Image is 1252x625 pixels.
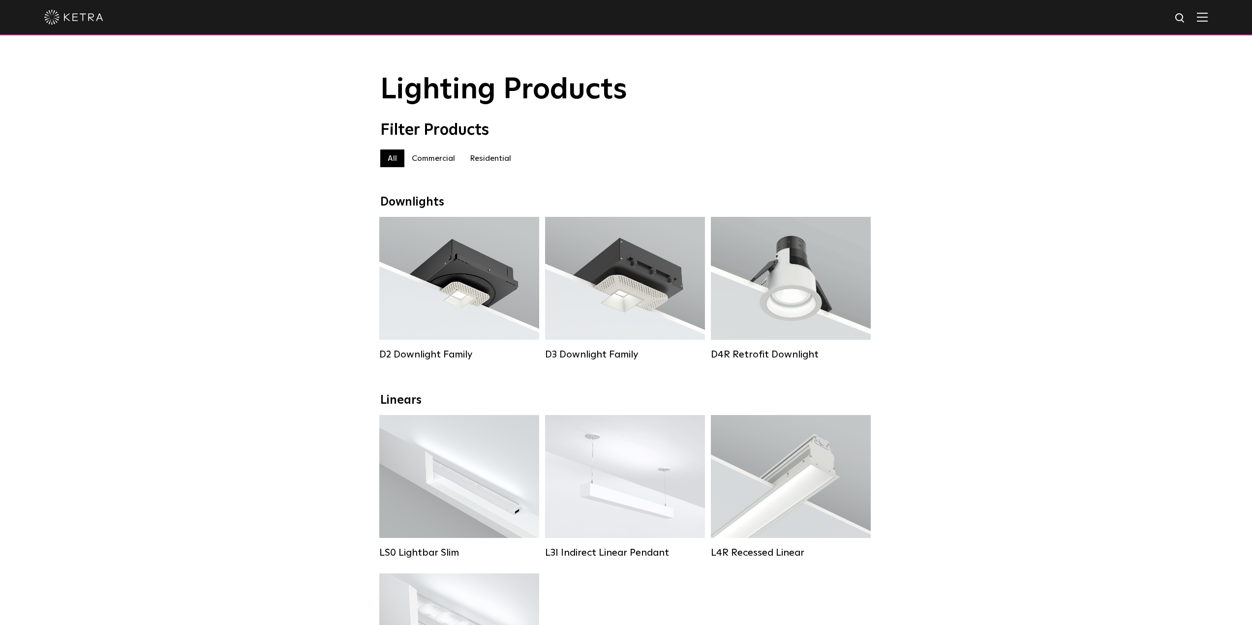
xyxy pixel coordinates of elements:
[711,415,871,559] a: L4R Recessed Linear Lumen Output:400 / 600 / 800 / 1000Colors:White / BlackControl:Lutron Clear C...
[462,149,519,167] label: Residential
[379,349,539,360] div: D2 Downlight Family
[545,217,705,360] a: D3 Downlight Family Lumen Output:700 / 900 / 1100Colors:White / Black / Silver / Bronze / Paintab...
[545,415,705,559] a: L3I Indirect Linear Pendant Lumen Output:400 / 600 / 800 / 1000Housing Colors:White / BlackContro...
[711,547,871,559] div: L4R Recessed Linear
[380,75,627,105] span: Lighting Products
[380,393,872,408] div: Linears
[380,149,404,167] label: All
[380,121,872,140] div: Filter Products
[379,415,539,559] a: LS0 Lightbar Slim Lumen Output:200 / 350Colors:White / BlackControl:X96 Controller
[379,547,539,559] div: LS0 Lightbar Slim
[545,349,705,360] div: D3 Downlight Family
[1197,12,1208,22] img: Hamburger%20Nav.svg
[44,10,103,25] img: ketra-logo-2019-white
[1174,12,1187,25] img: search icon
[380,195,872,209] div: Downlights
[404,149,462,167] label: Commercial
[711,349,871,360] div: D4R Retrofit Downlight
[711,217,871,360] a: D4R Retrofit Downlight Lumen Output:800Colors:White / BlackBeam Angles:15° / 25° / 40° / 60°Watta...
[379,217,539,360] a: D2 Downlight Family Lumen Output:1200Colors:White / Black / Gloss Black / Silver / Bronze / Silve...
[545,547,705,559] div: L3I Indirect Linear Pendant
